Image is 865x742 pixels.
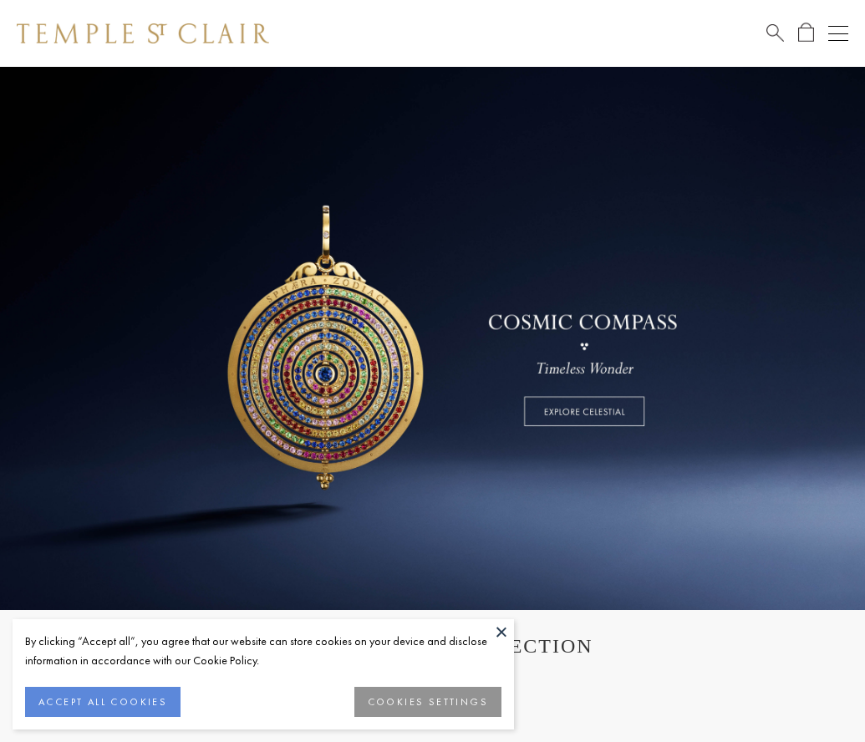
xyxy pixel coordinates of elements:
button: ACCEPT ALL COOKIES [25,687,181,717]
button: Open navigation [828,23,848,43]
a: Search [766,23,784,43]
div: By clicking “Accept all”, you agree that our website can store cookies on your device and disclos... [25,632,501,670]
img: Temple St. Clair [17,23,269,43]
button: COOKIES SETTINGS [354,687,501,717]
a: Open Shopping Bag [798,23,814,43]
